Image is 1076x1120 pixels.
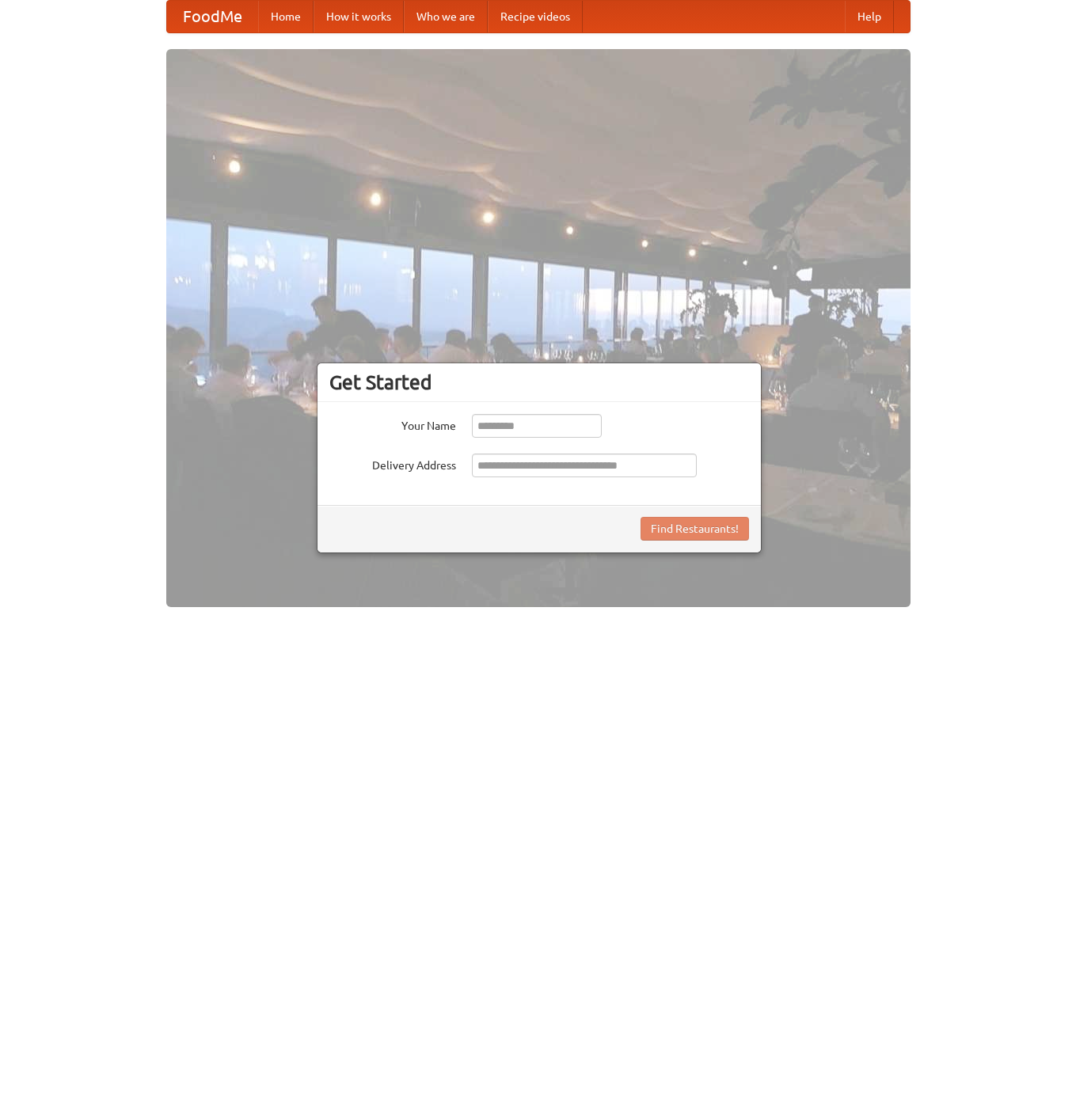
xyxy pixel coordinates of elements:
[488,1,583,32] a: Recipe videos
[329,370,749,394] h3: Get Started
[845,1,894,32] a: Help
[404,1,488,32] a: Who we are
[167,1,258,32] a: FoodMe
[329,414,456,434] label: Your Name
[258,1,314,32] a: Home
[314,1,404,32] a: How it works
[641,517,749,541] button: Find Restaurants!
[329,454,456,473] label: Delivery Address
